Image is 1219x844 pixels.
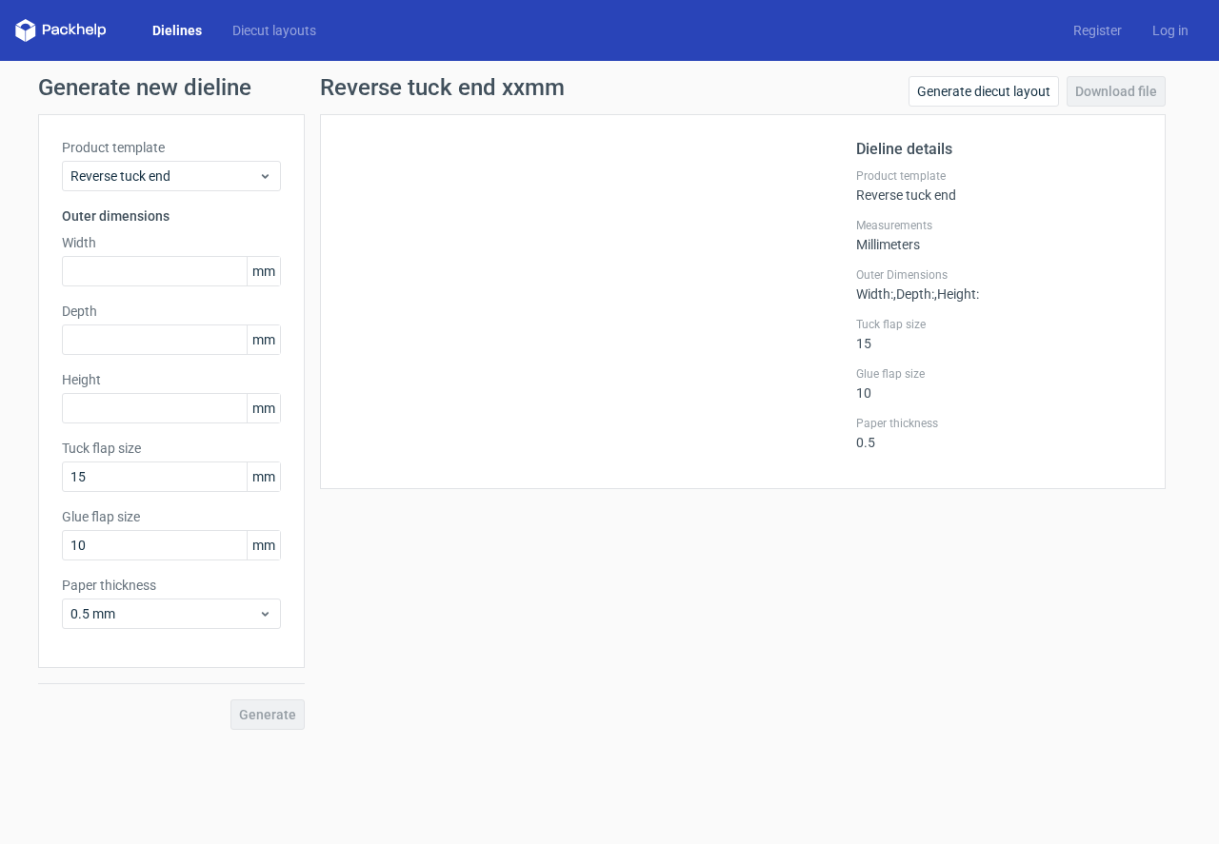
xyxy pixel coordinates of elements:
span: Width : [856,286,893,302]
span: mm [247,394,280,422]
div: 0.5 [856,416,1142,450]
h1: Reverse tuck end xxmm [320,76,565,99]
span: Reverse tuck end [70,167,258,186]
label: Outer Dimensions [856,267,1142,283]
label: Tuck flap size [856,317,1142,332]
label: Product template [62,138,281,157]
a: Register [1058,21,1137,40]
label: Tuck flap size [62,439,281,458]
a: Generate diecut layout [909,76,1059,107]
span: , Height : [934,286,979,302]
label: Glue flap size [62,507,281,526]
h3: Outer dimensions [62,206,281,226]
span: mm [247,462,280,491]
label: Glue flap size [856,366,1142,382]
label: Paper thickness [62,576,281,595]
div: Reverse tuck end [856,168,1142,203]
label: Depth [62,302,281,321]
div: 15 [856,317,1142,351]
label: Product template [856,168,1142,184]
div: Millimeters [856,218,1142,252]
h2: Dieline details [856,138,1142,161]
label: Height [62,370,281,389]
span: 0.5 mm [70,604,258,623]
span: , Depth : [893,286,934,302]
div: 10 [856,366,1142,401]
span: mm [247,531,280,559]
h1: Generate new dieline [38,76,1181,99]
label: Measurements [856,218,1142,233]
label: Paper thickness [856,416,1142,431]
span: mm [247,325,280,354]
a: Log in [1137,21,1204,40]
span: mm [247,257,280,285]
label: Width [62,233,281,252]
a: Diecut layouts [217,21,331,40]
a: Dielines [137,21,217,40]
